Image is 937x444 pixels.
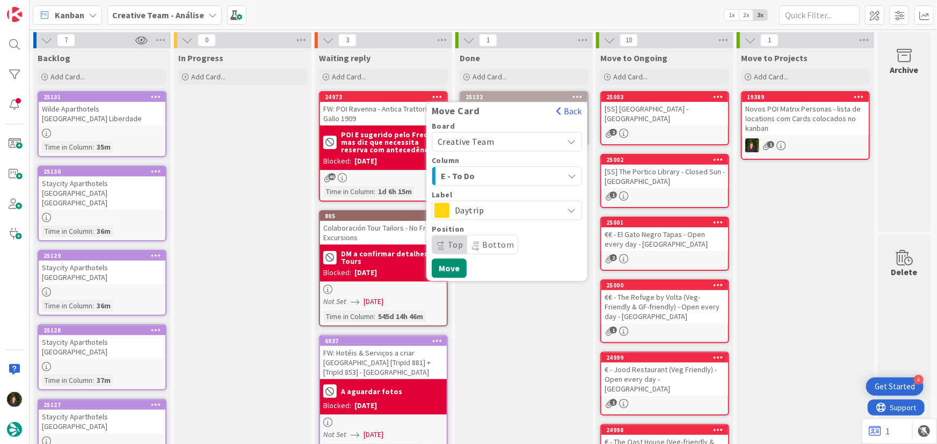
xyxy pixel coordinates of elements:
div: €€ - El Gato Negro Tapas - Open every day - [GEOGRAPHIC_DATA] [601,227,728,251]
div: [DATE] [354,156,377,167]
div: 25000€€ - The Refuge by Volta (Veg-Friendly & GF-friendly) - Open every day - [GEOGRAPHIC_DATA] [601,280,728,323]
span: Move to Projects [741,53,808,63]
div: 25002 [606,156,728,164]
div: 19389 [742,92,869,102]
span: : [92,300,94,312]
span: Add Card... [50,72,85,82]
div: Blocked: [323,156,351,167]
span: [DATE] [364,296,383,307]
div: Time in Column [42,374,92,386]
b: A aguardar fotos [341,388,402,395]
div: [DATE] [354,400,377,411]
div: FW: POI Ravenna - Antica Trattoria al Gallo 1909 [320,102,447,125]
div: 25002 [601,155,728,165]
div: 24998 [606,426,728,434]
div: 25000 [601,280,728,290]
div: 25003 [601,92,728,102]
button: Move [432,258,467,278]
img: MC [745,138,759,152]
div: € - Jood Restaurant (Veg Friendly) - Open every day - [GEOGRAPHIC_DATA] [601,362,728,396]
div: 545d 14h 46m [375,310,426,322]
div: Time in Column [323,310,374,322]
div: 25129 [43,252,165,260]
span: 2 [610,254,617,261]
div: Blocked: [323,400,351,411]
div: 25130 [43,168,165,175]
span: Position [432,225,464,233]
div: 25129 [39,251,165,261]
div: Staycity Aparthotels [GEOGRAPHIC_DATA] [GEOGRAPHIC_DATA] [39,176,165,210]
span: 7 [57,34,75,47]
div: 25003 [606,93,728,101]
div: 25128Staycity Aparthotels [GEOGRAPHIC_DATA] [39,325,165,359]
span: Waiting reply [319,53,371,63]
span: Add Card... [332,72,366,82]
div: Open Get Started checklist, remaining modules: 4 [866,378,924,396]
span: [DATE] [364,429,383,440]
span: Add Card... [613,72,648,82]
a: 1 [869,425,890,438]
div: 24999 [601,353,728,362]
span: : [92,225,94,237]
span: Add Card... [473,72,507,82]
img: MC [7,392,22,407]
div: 24999€ - Jood Restaurant (Veg Friendly) - Open every day - [GEOGRAPHIC_DATA] [601,353,728,396]
div: 1d 6h 15m [375,186,415,197]
div: 4 [914,375,924,384]
span: Daytrip [455,203,558,218]
span: Board [432,122,455,130]
span: Label [432,191,453,198]
div: 805Colaboración Tour Tailors - No Frills Excursions [320,211,447,245]
div: 25129Staycity Aparthotels [GEOGRAPHIC_DATA] [39,251,165,284]
span: Move Card [426,106,485,116]
b: POI E sugerido pelo Fred, mas diz que necessita reserva com antecedência.... [341,131,444,153]
div: 25127 [39,400,165,410]
div: 25001 [601,218,728,227]
div: Wilde Aparthotels [GEOGRAPHIC_DATA] Liberdade [39,102,165,125]
span: Add Card... [191,72,226,82]
b: Creative Team - Análise [112,10,204,20]
span: Move to Ongoing [600,53,667,63]
div: 25002[SS] The Portico Library - Closed Sun - [GEOGRAPHIC_DATA] [601,155,728,188]
div: Colaboración Tour Tailors - No Frills Excursions [320,221,447,245]
div: Blocked: [323,267,351,278]
div: Time in Column [42,141,92,153]
div: MC [742,138,869,152]
div: Staycity Aparthotels [GEOGRAPHIC_DATA] [39,261,165,284]
span: Done [460,53,480,63]
span: Creative Team [438,136,495,147]
span: 0 [198,34,216,47]
div: [DATE] [354,267,377,278]
div: 805 [325,212,447,220]
div: [SS] [GEOGRAPHIC_DATA] - [GEOGRAPHIC_DATA] [601,102,728,125]
div: 25130Staycity Aparthotels [GEOGRAPHIC_DATA] [GEOGRAPHIC_DATA] [39,167,165,210]
div: 25131Wilde Aparthotels [GEOGRAPHIC_DATA] Liberdade [39,92,165,125]
span: In Progress [178,53,223,63]
span: 3x [753,10,768,20]
div: 25000 [606,282,728,289]
div: 36m [94,300,113,312]
div: 25132 [466,93,587,101]
span: 2x [739,10,753,20]
span: 1 [610,399,617,406]
button: E - To Do [432,166,582,186]
div: 805 [320,211,447,221]
span: 10 [620,34,638,47]
span: : [374,186,375,197]
span: 2 [610,129,617,136]
span: 1 [610,191,617,198]
i: Not Set [323,297,346,306]
div: 36m [94,225,113,237]
span: E - To Do [441,169,521,183]
span: 1 [479,34,497,47]
div: €€ - The Refuge by Volta (Veg-Friendly & GF-friendly) - Open every day - [GEOGRAPHIC_DATA] [601,290,728,323]
span: : [92,141,94,153]
div: 24999 [606,354,728,361]
div: 6937 [320,336,447,346]
div: Time in Column [323,186,374,197]
div: FW: Hotéis & Serviços a criar [GEOGRAPHIC_DATA] [TripId 881] + [TripId 853] - [GEOGRAPHIC_DATA] [320,346,447,379]
span: 1 [610,327,617,334]
span: Top [448,239,463,250]
div: [SS] The Portico Library - Closed Sun - [GEOGRAPHIC_DATA] [601,165,728,188]
div: 35m [94,141,113,153]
